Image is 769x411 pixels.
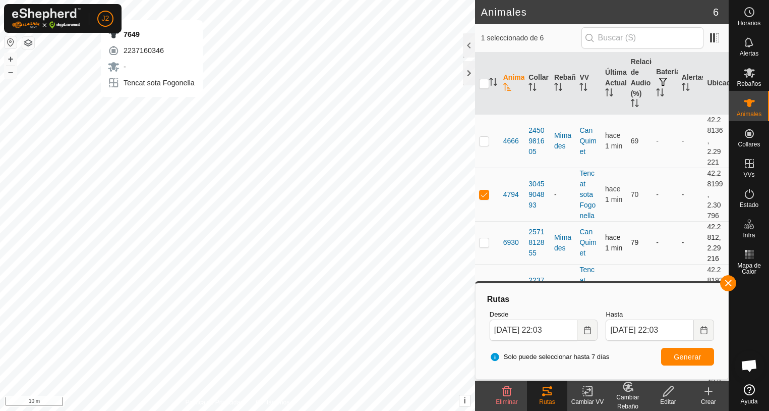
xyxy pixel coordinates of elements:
[567,397,608,406] div: Cambiar VV
[464,396,466,405] span: i
[740,50,758,57] span: Alertas
[107,77,195,89] div: Tencat sota Fogonella
[22,37,34,49] button: Capas del Mapa
[678,264,703,318] td: -
[579,169,596,220] a: Tencat sota Fogonella
[579,84,587,92] p-sorticon: Activar para ordenar
[703,114,729,168] td: 42.28136, 2.29221
[528,179,546,211] div: 3045904893
[581,27,703,48] input: Buscar (S)
[496,398,517,405] span: Eliminar
[741,398,758,404] span: Ayuda
[459,395,470,406] button: i
[499,53,525,115] th: Animal
[486,293,718,305] div: Rutas
[737,111,761,117] span: Animales
[528,84,537,92] p-sorticon: Activar para ordenar
[605,131,622,150] span: 27 ago 2025, 22:01
[107,61,195,73] div: -
[579,126,596,156] a: Can Quimet
[481,6,713,18] h2: Animales
[527,397,567,406] div: Rutas
[732,263,766,275] span: Mapa de Calor
[606,310,714,320] label: Hasta
[631,137,639,145] span: 69
[554,232,572,253] div: Mimades
[740,202,758,208] span: Estado
[678,221,703,264] td: -
[503,136,519,146] span: 4666
[738,20,760,26] span: Horarios
[703,168,729,221] td: 42.28199, 2.30796
[5,36,17,48] button: Restablecer Mapa
[554,189,572,200] div: -
[528,275,546,307] div: 2237160346
[738,141,760,147] span: Collares
[577,320,598,341] button: Choose Date
[729,380,769,408] a: Ayuda
[550,53,576,115] th: Rebaño
[579,228,596,257] a: Can Quimet
[107,44,195,57] div: 2237160346
[678,53,703,115] th: Alertas
[102,13,109,24] span: J2
[554,130,572,151] div: Mimades
[703,221,729,264] td: 42.2812, 2.29216
[490,310,598,320] label: Desde
[481,33,581,43] span: 1 seleccionado de 6
[678,168,703,221] td: -
[631,190,639,198] span: 70
[678,114,703,168] td: -
[694,320,714,341] button: Choose Date
[601,53,627,115] th: Última Actualización
[489,79,497,87] p-sorticon: Activar para ordenar
[575,53,601,115] th: VV
[631,100,639,109] p-sorticon: Activar para ordenar
[737,81,761,87] span: Rebaños
[605,90,613,98] p-sorticon: Activar para ordenar
[256,398,289,407] a: Contáctenos
[688,397,729,406] div: Crear
[713,5,719,20] span: 6
[743,172,754,178] span: VVs
[605,185,622,203] span: 27 ago 2025, 22:01
[703,53,729,115] th: Ubicación
[734,350,764,381] a: Chat abierto
[682,84,690,92] p-sorticon: Activar para ordenar
[652,114,678,168] td: -
[5,53,17,65] button: +
[648,397,688,406] div: Editar
[490,352,610,362] span: Solo puede seleccionar hasta 7 días
[503,237,519,248] span: 6930
[528,227,546,259] div: 2571812855
[185,398,243,407] a: Política de Privacidad
[631,238,639,246] span: 79
[608,393,648,411] div: Cambiar Rebaño
[661,348,714,366] button: Generar
[743,232,755,238] span: Infra
[703,264,729,318] td: 42.28193, 2.30784
[652,53,678,115] th: Batería
[528,125,546,157] div: 2450981605
[674,353,701,361] span: Generar
[554,84,562,92] p-sorticon: Activar para ordenar
[5,66,17,78] button: –
[107,28,195,40] div: 7649
[652,264,678,318] td: -
[524,53,550,115] th: Collar
[652,168,678,221] td: -
[503,84,511,92] p-sorticon: Activar para ordenar
[503,189,519,200] span: 4794
[656,90,664,98] p-sorticon: Activar para ordenar
[12,8,81,29] img: Logo Gallagher
[605,233,622,252] span: 27 ago 2025, 22:01
[579,266,596,316] a: Tencat sota Fogonella
[652,221,678,264] td: -
[627,53,653,115] th: Relación de Audio (%)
